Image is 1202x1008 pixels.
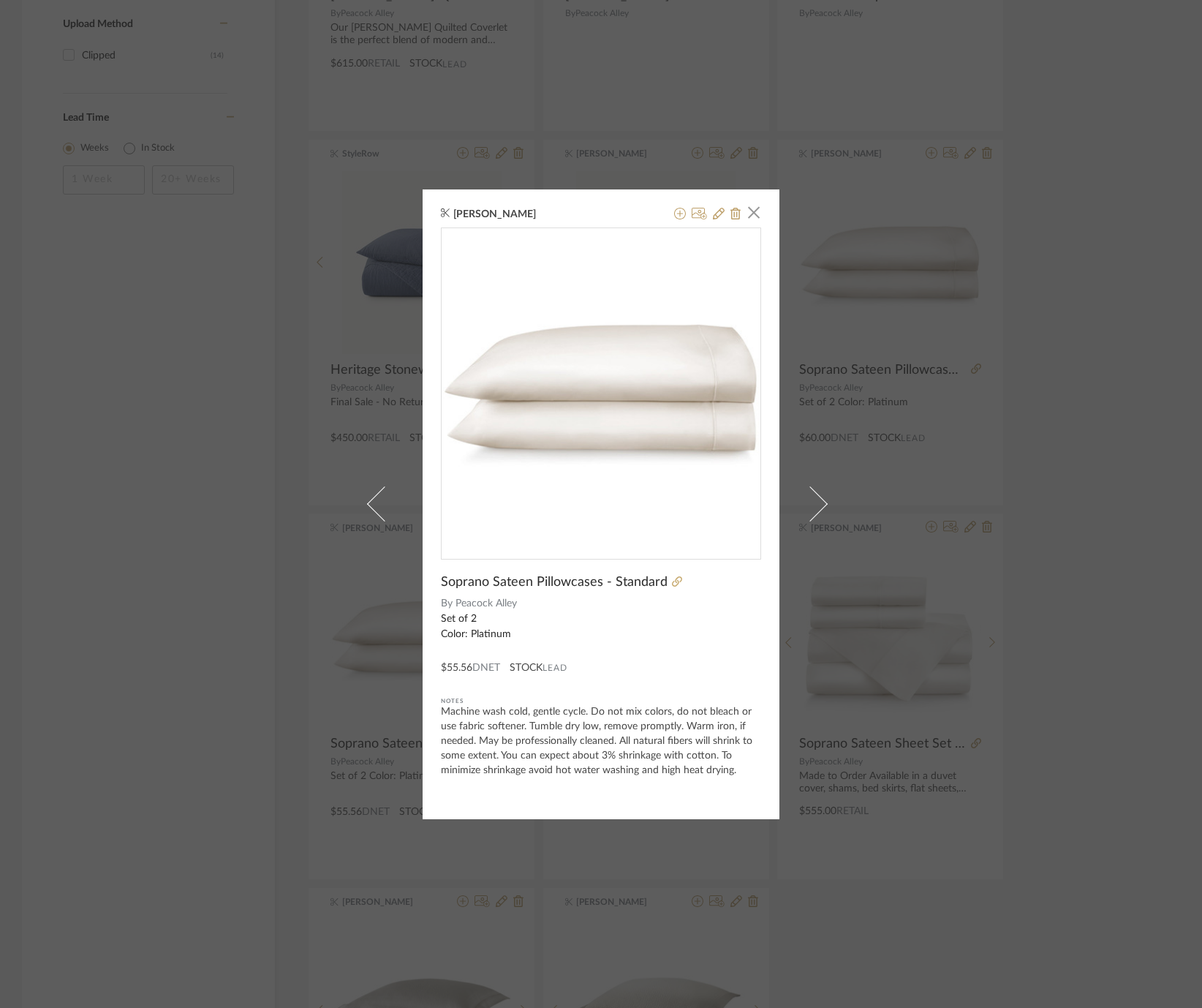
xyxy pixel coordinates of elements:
div: Notes [441,694,761,709]
span: DNET [472,663,500,673]
span: By [441,596,453,612]
img: cca20a96-c624-4b24-8ded-c91b524c9113_436x436.jpg [442,228,760,547]
span: Peacock Alley [456,596,762,612]
span: Soprano Sateen Pillowcases - Standard [441,574,668,590]
span: Lead [543,663,567,673]
span: STOCK [510,661,543,676]
span: [PERSON_NAME] [453,208,559,221]
div: Machine wash cold, gentle cycle. Do not mix colors, do not bleach or use fabric softener. Tumble ... [441,704,761,778]
div: Set of 2 Color: Platinum [441,612,761,642]
button: Close [739,198,768,227]
span: $55.56 [441,663,472,673]
div: 0 [442,228,760,547]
